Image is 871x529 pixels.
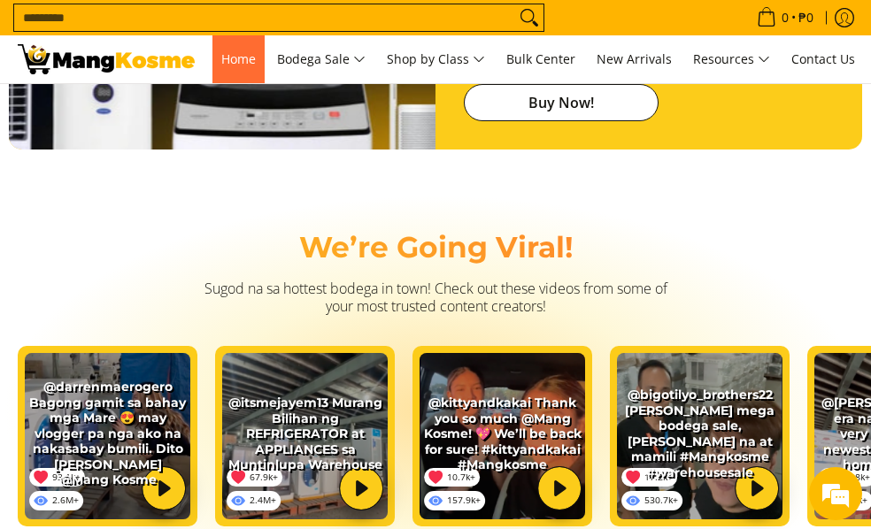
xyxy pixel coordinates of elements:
[796,11,816,24] span: ₱0
[378,35,494,83] a: Shop by Class
[597,50,672,67] span: New Arrivals
[497,35,584,83] a: Bulk Center
[18,229,853,265] h2: We’re Going Viral!
[782,35,864,83] a: Contact Us
[791,50,855,67] span: Contact Us
[684,35,779,83] a: Resources
[588,35,681,83] a: New Arrivals
[212,35,265,83] a: Home
[197,280,674,315] h3: Sugod na sa hottest bodega in town! Check out these videos from some of your most trusted content...
[221,50,256,67] span: Home
[212,35,864,83] nav: Main Menu
[506,50,575,67] span: Bulk Center
[464,84,659,121] a: Buy Now!
[693,49,770,71] span: Resources
[18,44,195,74] img: Mang Kosme: Your Home Appliances Warehouse Sale Partner!
[752,8,819,27] span: •
[268,35,374,83] a: Bodega Sale
[277,49,366,71] span: Bodega Sale
[387,49,485,71] span: Shop by Class
[515,4,543,31] button: Search
[779,11,791,24] span: 0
